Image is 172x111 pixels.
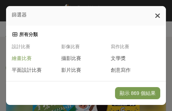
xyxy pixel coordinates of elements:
span: 攝影比賽 [61,55,81,62]
span: 平面設計比賽 [12,67,42,74]
div: 影像比賽 [61,44,111,54]
div: 寫作比賽 [111,44,160,54]
div: 設計比賽 [12,44,61,54]
span: 繪畫比賽 [12,55,32,62]
span: 影片比賽 [61,67,81,74]
span: 創意寫作 [111,67,131,74]
span: 文學獎 [111,55,126,62]
button: 顯示 869 個結果 [115,87,160,99]
div: 所有分類 [19,31,38,38]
